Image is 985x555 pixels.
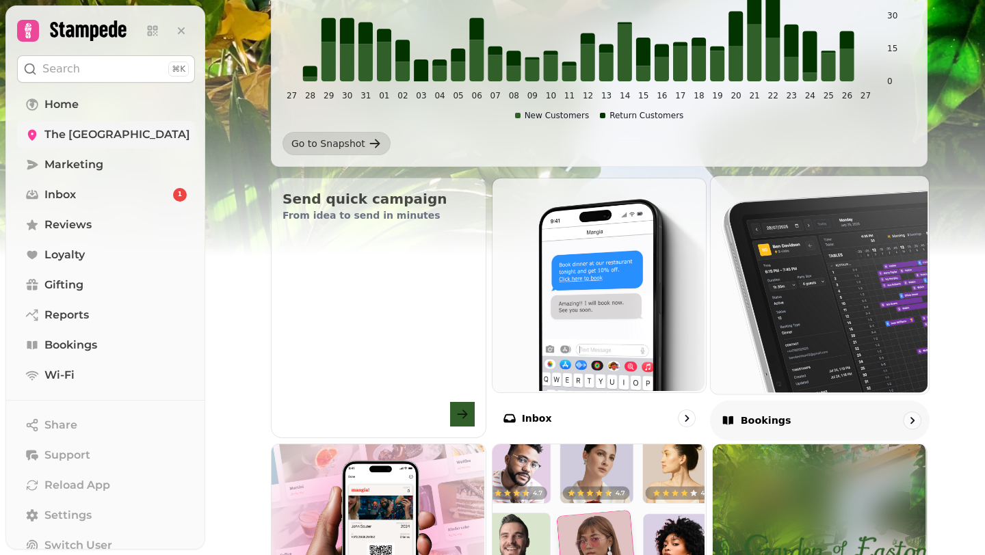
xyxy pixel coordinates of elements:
span: Inbox [44,187,76,203]
img: Inbox [491,177,705,391]
p: Inbox [522,411,552,425]
tspan: 10 [546,91,556,100]
span: Reviews [44,217,92,233]
tspan: 14 [620,91,630,100]
tspan: 02 [397,91,408,100]
tspan: 19 [712,91,722,100]
p: Search [42,61,80,77]
tspan: 21 [749,91,759,100]
span: Support [44,447,90,463]
tspan: 11 [564,91,575,100]
span: Switch User [44,537,112,554]
tspan: 13 [601,91,612,100]
span: Wi-Fi [44,367,75,383]
a: Settings [17,502,195,529]
a: Reports [17,301,195,329]
tspan: 27 [861,91,871,100]
span: Bookings [44,337,97,353]
p: From idea to send in minutes [283,208,475,222]
tspan: 15 [887,44,897,53]
span: Gifting [44,277,83,293]
a: Loyalty [17,241,195,269]
h2: Send quick campaign [283,189,475,208]
tspan: 04 [434,91,445,100]
a: Wi-Fi [17,362,195,389]
tspan: 30 [887,11,897,21]
tspan: 06 [472,91,482,100]
a: The [GEOGRAPHIC_DATA] [17,121,195,148]
tspan: 28 [305,91,315,100]
a: Inbox1 [17,181,195,208]
tspan: 30 [342,91,352,100]
a: BookingsBookings [710,175,930,440]
span: Home [44,96,79,113]
svg: go to [680,411,694,425]
a: Marketing [17,151,195,178]
tspan: 03 [416,91,426,100]
tspan: 27 [287,91,297,100]
button: Reload App [17,472,195,499]
tspan: 09 [527,91,538,100]
div: Return Customers [600,110,683,121]
div: ⌘K [168,62,189,77]
span: Marketing [44,157,103,173]
button: Send quick campaignFrom idea to send in minutes [271,178,486,438]
tspan: 17 [675,91,685,100]
div: Go to Snapshot [291,137,365,150]
tspan: 31 [360,91,371,100]
tspan: 12 [583,91,593,100]
a: Bookings [17,331,195,359]
svg: go to [905,414,919,427]
span: Reload App [44,477,110,493]
span: Loyalty [44,247,85,263]
tspan: 07 [490,91,501,100]
tspan: 29 [324,91,334,100]
p: Bookings [741,414,791,427]
a: Go to Snapshot [283,132,391,155]
span: Share [44,417,77,433]
tspan: 01 [379,91,389,100]
tspan: 15 [638,91,648,100]
tspan: 05 [453,91,463,100]
tspan: 23 [787,91,797,100]
button: Share [17,411,195,439]
tspan: 08 [509,91,519,100]
span: Reports [44,307,89,323]
a: Gifting [17,271,195,299]
tspan: 26 [842,91,852,100]
a: Reviews [17,211,195,239]
tspan: 0 [887,77,893,86]
tspan: 16 [657,91,667,100]
tspan: 20 [731,91,741,100]
button: Support [17,442,195,469]
span: Settings [44,507,92,524]
tspan: 22 [768,91,778,100]
tspan: 18 [694,91,704,100]
tspan: 24 [805,91,815,100]
a: Home [17,91,195,118]
span: 1 [178,190,182,200]
img: Bookings [709,174,928,392]
a: InboxInbox [492,178,707,438]
span: The [GEOGRAPHIC_DATA] [44,126,190,143]
tspan: 25 [824,91,834,100]
button: Search⌘K [17,55,195,83]
div: New Customers [515,110,590,121]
